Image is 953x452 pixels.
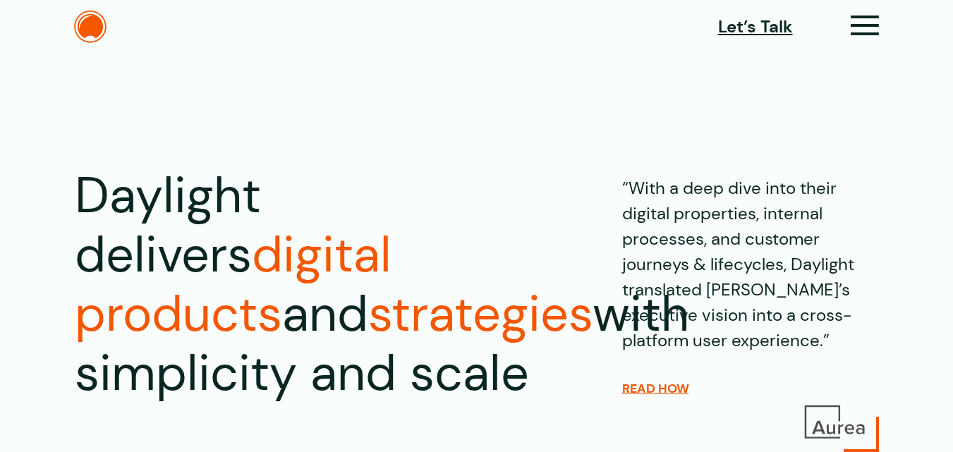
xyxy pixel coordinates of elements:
[74,11,107,43] img: The Daylight Studio Logo
[801,403,868,441] img: Aurea Logo
[75,223,391,346] span: digital products
[368,282,593,346] span: strategies
[75,166,529,403] h1: Daylight delivers and with simplicity and scale
[622,381,689,396] a: READ HOW
[718,14,793,39] a: Let’s Talk
[622,166,879,353] p: “With a deep dive into their digital properties, internal processes, and customer journeys & life...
